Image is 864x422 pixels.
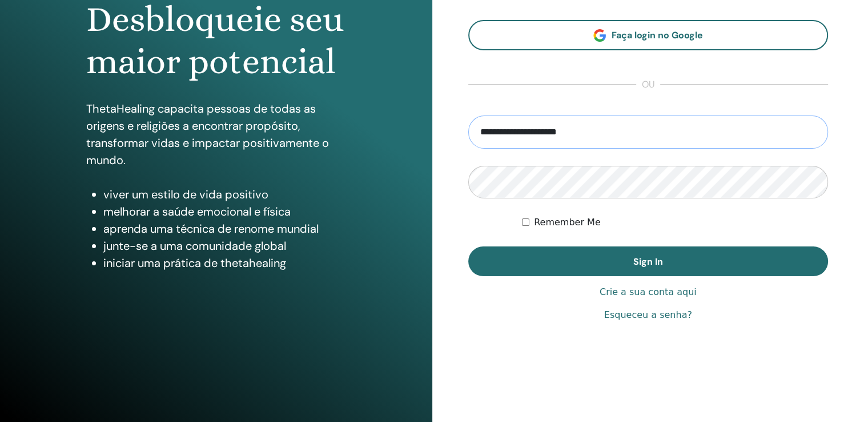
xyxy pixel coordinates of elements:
[604,308,692,322] a: Esqueceu a senha?
[522,216,828,229] div: Keep me authenticated indefinitely or until I manually logout
[103,220,345,237] li: aprenda uma técnica de renome mundial
[86,100,345,169] p: ThetaHealing capacita pessoas de todas as origens e religiões a encontrar propósito, transformar ...
[103,186,345,203] li: viver um estilo de vida positivo
[600,285,697,299] a: Crie a sua conta aqui
[103,237,345,254] li: junte-se a uma comunidade global
[103,254,345,272] li: iniciar uma prática de thetahealing
[103,203,345,220] li: melhorar a saúde emocional e física
[636,78,660,91] span: ou
[468,20,829,50] a: Faça login no Google
[468,246,829,276] button: Sign In
[633,256,663,268] span: Sign In
[612,29,703,41] span: Faça login no Google
[534,216,601,229] label: Remember Me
